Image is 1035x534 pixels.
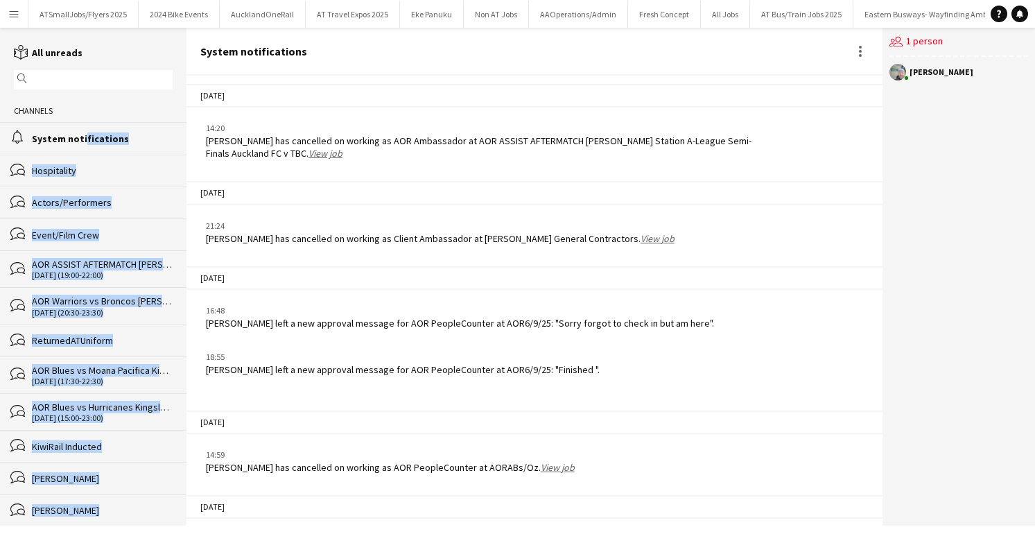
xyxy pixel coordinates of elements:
div: AOR ASSIST AFTERMATCH [PERSON_NAME] Station A-League Semi-Finals Auckland FC v TBC [32,258,173,270]
div: 1 person [889,28,1028,57]
div: [PERSON_NAME] [32,504,173,517]
div: [PERSON_NAME] has cancelled on working as Client Ambassador at [PERSON_NAME] General Contractors. [206,232,675,245]
div: [PERSON_NAME] [910,68,973,76]
div: [DATE] [186,181,882,205]
button: AAOperations/Admin [529,1,628,28]
div: [DATE] [186,411,882,434]
div: 14:20 [206,122,757,135]
a: All unreads [14,46,82,59]
a: View job [308,147,342,160]
div: [DATE] [186,495,882,519]
div: 21:24 [206,220,675,232]
div: [PERSON_NAME] has cancelled on working as AOR Ambassador at AOR ASSIST AFTERMATCH [PERSON_NAME] S... [206,135,757,160]
div: [PERSON_NAME] left a new approval message for AOR PeopleCounter at AOR6/9/25: "Finished ". [206,363,600,376]
button: Non AT Jobs [464,1,529,28]
div: [PERSON_NAME] left a new approval message for AOR PeopleCounter at AOR6/9/25: "Sorry forgot to ch... [206,317,714,329]
button: AT Bus/Train Jobs 2025 [750,1,853,28]
div: 14:59 [206,449,575,461]
div: Actors/Performers [32,196,173,209]
button: 2024 Bike Events [139,1,220,28]
div: AOR Blues vs Moana Pacifica Kingsland Station AFTERMATCH ATTENDEES [32,364,173,377]
div: AOR Warriors vs Broncos [PERSON_NAME] Station AFTERMATCH ATTENDEES [32,295,173,307]
a: View job [541,461,575,474]
a: View job [641,232,675,245]
div: [DATE] (17:30-22:30) [32,377,173,386]
div: [PERSON_NAME] [32,472,173,485]
div: AOR Blues vs Hurricanes Kingsland Station AFTERMATCH ATTENDEES, AOR PEOPLE COUNTING Blues vs Hurr... [32,401,173,413]
button: ATSmallJobs/Flyers 2025 [28,1,139,28]
div: [DATE] (15:00-23:00) [32,413,173,423]
div: 18:55 [206,351,600,363]
button: AucklandOneRail [220,1,306,28]
button: Fresh Concept [628,1,701,28]
button: AT Travel Expos 2025 [306,1,400,28]
div: Event/Film Crew [32,229,173,241]
div: [DATE] (20:30-23:30) [32,308,173,318]
div: [DATE] (19:00-22:00) [32,270,173,280]
div: System notifications [32,132,173,145]
div: Hospitality [32,164,173,177]
button: All Jobs [701,1,750,28]
div: KiwiRail Inducted [32,440,173,453]
button: Eke Panuku [400,1,464,28]
div: ReturnedATUniform [32,334,173,347]
div: 16:48 [206,304,714,317]
div: [PERSON_NAME] has cancelled on working as AOR PeopleCounter at AORABs/Oz. [206,461,575,474]
div: [DATE] [186,266,882,290]
div: System notifications [200,45,307,58]
div: [DATE] [186,84,882,107]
